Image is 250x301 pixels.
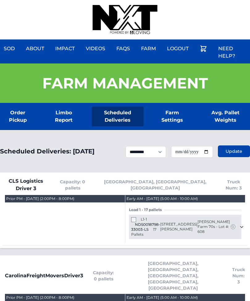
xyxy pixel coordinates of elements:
span: Update [226,148,242,154]
h1: Farm Management [42,76,208,91]
span: L1-1 [141,217,147,222]
a: Impact [52,41,78,56]
span: [STREET_ADDRESS][PERSON_NAME] [160,222,198,232]
a: Avg. Pallet Weights [201,107,250,126]
span: Capacity: 0 pallets [93,270,114,282]
a: Scheduled Deliveries [92,107,144,126]
span: 17 Pallets [131,227,156,237]
span: [GEOGRAPHIC_DATA], [GEOGRAPHIC_DATA], [GEOGRAPHIC_DATA] [98,179,213,191]
div: Early AM - [DATE] (5:00 AM - 10:00 AM) [127,295,198,300]
a: Farm Settings [153,107,191,126]
span: Capacity: 0 pallets [57,179,88,191]
a: Logout [163,41,192,56]
div: Early AM - [DATE] (5:00 AM - 10:00 AM) [127,196,198,201]
div: Prior PM - [DATE] (2:00PM - 8:00PM) [6,196,74,201]
img: nextdaysod.com Logo [93,5,157,35]
a: Farm [137,41,160,56]
span: Truck Num: 3 [232,266,245,285]
span: [PERSON_NAME] Farm 70s - Lot #: 608 [198,219,230,234]
span: Truck Num: 3 [223,179,245,191]
span: Load 1 - 17 pallets [129,207,164,212]
a: Need Help? [215,41,250,63]
a: About [22,41,48,56]
span: NDS0018798-33003-LS [131,222,160,232]
a: FAQs [113,41,134,56]
span: CarolinaFreightMoversDriver3 [5,272,83,279]
div: Prior PM - [DATE] (2:00PM - 8:00PM) [6,295,74,300]
a: Limbo Report [46,107,82,126]
span: CLS Logistics Driver 3 [5,177,47,192]
a: Videos [82,41,109,56]
span: [GEOGRAPHIC_DATA], [GEOGRAPHIC_DATA], [GEOGRAPHIC_DATA], [GEOGRAPHIC_DATA], [GEOGRAPHIC_DATA] [124,260,222,291]
button: Update [218,145,250,157]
